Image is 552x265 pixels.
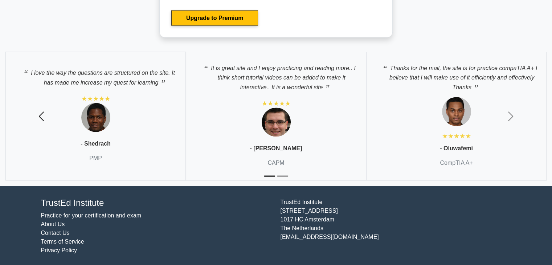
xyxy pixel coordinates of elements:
a: Upgrade to Premium [171,11,258,26]
div: ★★★★★ [442,132,471,140]
p: - Shedrach [81,139,111,148]
a: Practice for your certification and exam [41,212,142,219]
a: Privacy Policy [41,247,77,253]
p: PMP [89,154,102,163]
p: Thanks for the mail, the site is for practice compaTIA A+ I believe that I will make use of it ef... [374,60,539,92]
a: About Us [41,221,65,227]
p: - [PERSON_NAME] [250,144,302,153]
a: Terms of Service [41,238,84,245]
p: CompTIA A+ [440,159,473,167]
img: Testimonial 1 [81,103,110,132]
p: It is great site and I enjoy practicing and reading more.. I think short tutorial videos can be a... [193,60,359,92]
h4: TrustEd Institute [41,198,272,208]
p: CAPM [267,159,284,167]
div: ★★★★★ [262,99,291,108]
img: Testimonial 1 [442,97,471,126]
button: Slide 2 [277,172,288,180]
div: TrustEd Institute [STREET_ADDRESS] 1017 HC Amsterdam The Netherlands [EMAIL_ADDRESS][DOMAIN_NAME] [276,198,516,255]
div: ★★★★★ [81,94,110,103]
button: Slide 1 [264,172,275,180]
p: - Oluwafemi [440,144,473,153]
img: Testimonial 1 [262,108,291,137]
p: I love the way the questions are structured on the site. It has made me increase my quest for lea... [13,64,178,87]
a: Contact Us [41,230,70,236]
